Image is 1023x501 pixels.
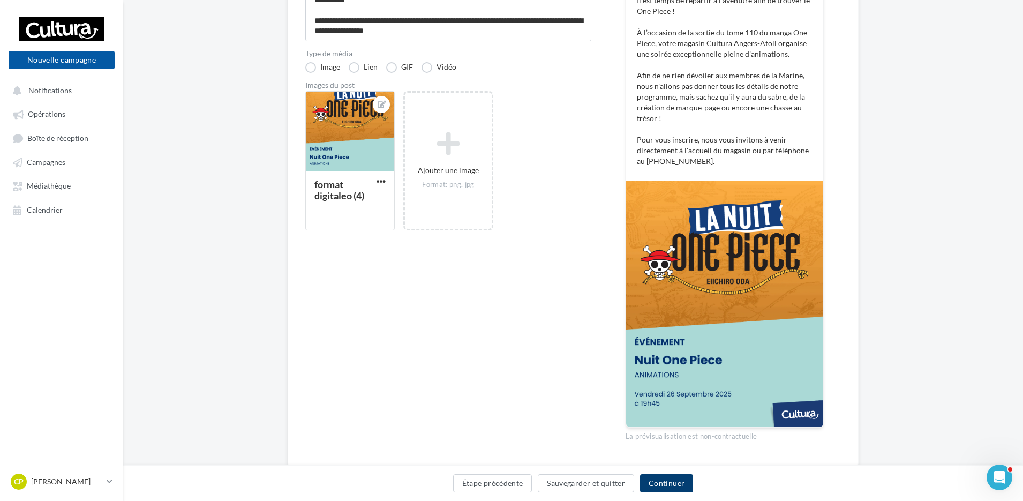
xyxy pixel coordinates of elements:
[27,133,88,143] span: Boîte de réception
[386,62,413,73] label: GIF
[6,104,117,123] a: Opérations
[987,465,1012,490] iframe: Intercom live chat
[14,476,24,487] span: CP
[453,474,532,492] button: Étape précédente
[538,474,634,492] button: Sauvegarder et quitter
[626,428,824,442] div: La prévisualisation est non-contractuelle
[31,476,102,487] p: [PERSON_NAME]
[6,200,117,219] a: Calendrier
[640,474,693,492] button: Continuer
[27,182,71,191] span: Médiathèque
[27,158,65,167] span: Campagnes
[9,51,115,69] button: Nouvelle campagne
[28,110,65,119] span: Opérations
[349,62,378,73] label: Lien
[422,62,456,73] label: Vidéo
[314,178,364,201] div: format digitaleo (4)
[6,176,117,195] a: Médiathèque
[6,128,117,148] a: Boîte de réception
[305,81,591,89] div: Images du post
[28,86,72,95] span: Notifications
[6,152,117,171] a: Campagnes
[305,62,340,73] label: Image
[6,80,112,100] button: Notifications
[305,50,591,57] label: Type de média
[9,472,115,492] a: CP [PERSON_NAME]
[27,205,63,214] span: Calendrier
